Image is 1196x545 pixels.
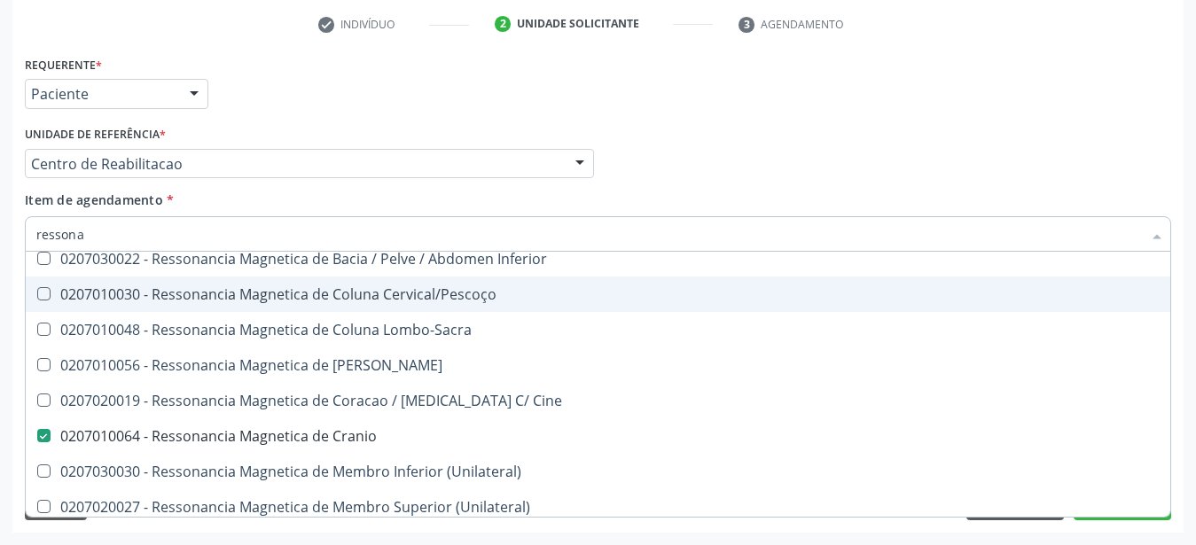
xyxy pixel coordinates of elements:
[495,16,511,32] div: 2
[517,16,639,32] div: Unidade solicitante
[36,323,1160,337] div: 0207010048 - Ressonancia Magnetica de Coluna Lombo-Sacra
[25,191,163,208] span: Item de agendamento
[36,393,1160,408] div: 0207020019 - Ressonancia Magnetica de Coracao / [MEDICAL_DATA] C/ Cine
[36,429,1160,443] div: 0207010064 - Ressonancia Magnetica de Cranio
[25,121,166,149] label: Unidade de referência
[36,500,1160,514] div: 0207020027 - Ressonancia Magnetica de Membro Superior (Unilateral)
[31,155,558,173] span: Centro de Reabilitacao
[25,51,102,79] label: Requerente
[36,287,1160,301] div: 0207010030 - Ressonancia Magnetica de Coluna Cervical/Pescoço
[36,358,1160,372] div: 0207010056 - Ressonancia Magnetica de [PERSON_NAME]
[36,464,1160,479] div: 0207030030 - Ressonancia Magnetica de Membro Inferior (Unilateral)
[36,252,1160,266] div: 0207030022 - Ressonancia Magnetica de Bacia / Pelve / Abdomen Inferior
[31,85,172,103] span: Paciente
[36,216,1142,252] input: Buscar por procedimentos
